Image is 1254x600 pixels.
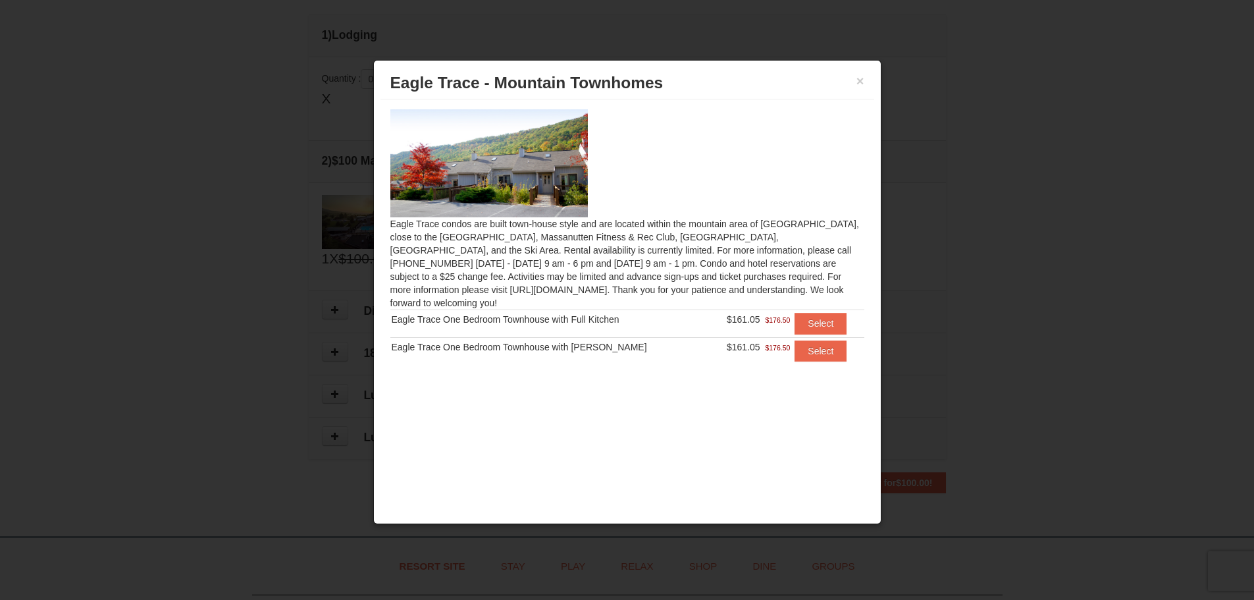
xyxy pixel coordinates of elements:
span: Eagle Trace - Mountain Townhomes [390,74,664,92]
button: × [856,74,864,88]
div: Eagle Trace One Bedroom Townhouse with Full Kitchen [392,313,709,326]
span: $161.05 [727,314,760,325]
div: Eagle Trace condos are built town-house style and are located within the mountain area of [GEOGRA... [380,99,874,387]
span: $176.50 [765,341,790,354]
img: 19218983-1-9b289e55.jpg [390,109,588,217]
span: $176.50 [765,314,790,327]
div: Eagle Trace One Bedroom Townhouse with [PERSON_NAME] [392,341,709,354]
span: $161.05 [727,342,760,352]
button: Select [795,341,847,362]
button: Select [795,313,847,334]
